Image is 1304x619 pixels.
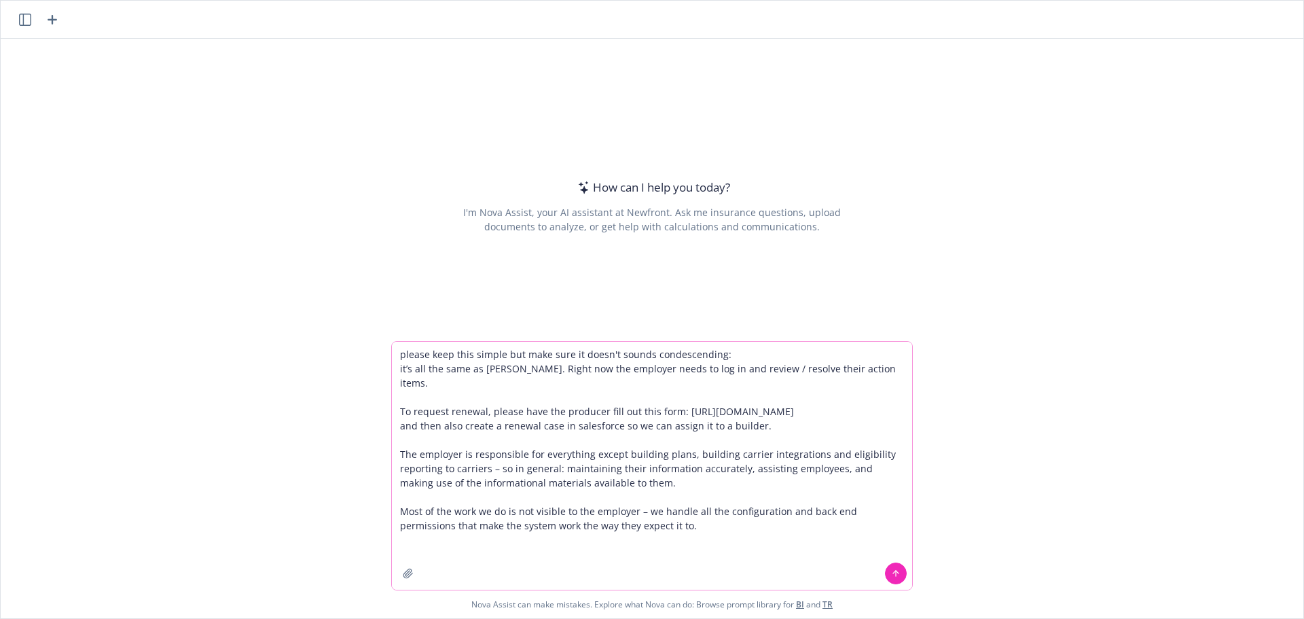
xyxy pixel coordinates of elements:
textarea: please keep this simple but make sure it doesn't sounds condescending: it’s all the same as [PERS... [392,342,912,590]
a: TR [822,599,833,610]
a: BI [796,599,804,610]
span: Nova Assist can make mistakes. Explore what Nova can do: Browse prompt library for and [6,590,1298,618]
div: How can I help you today? [574,179,730,196]
div: I'm Nova Assist, your AI assistant at Newfront. Ask me insurance questions, upload documents to a... [460,205,843,234]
